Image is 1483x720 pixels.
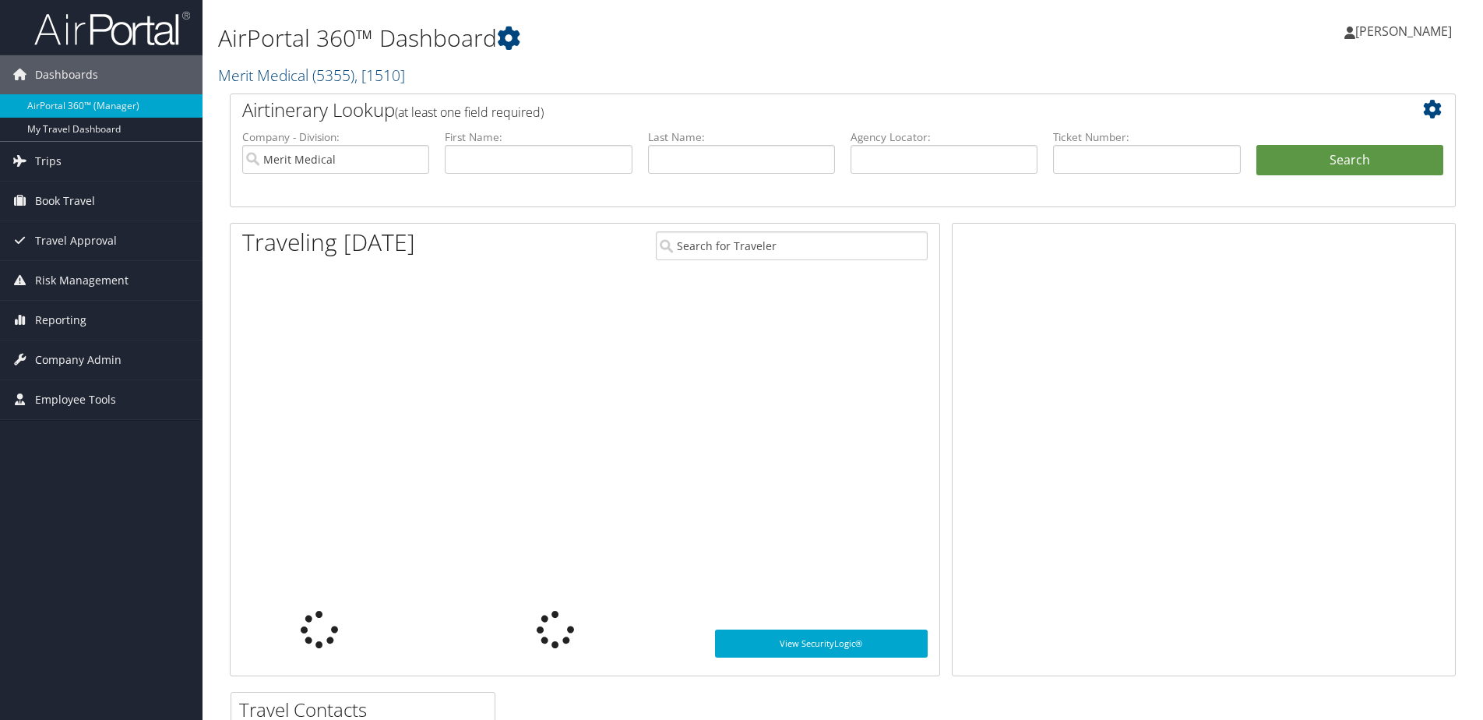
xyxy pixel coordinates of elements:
span: Trips [35,142,62,181]
h1: AirPortal 360™ Dashboard [218,22,1051,55]
a: Merit Medical [218,65,405,86]
a: View SecurityLogic® [715,630,928,658]
label: First Name: [445,129,632,145]
span: Book Travel [35,182,95,221]
span: , [ 1510 ] [354,65,405,86]
span: (at least one field required) [395,104,544,121]
h1: Traveling [DATE] [242,226,415,259]
span: [PERSON_NAME] [1355,23,1452,40]
label: Last Name: [648,129,835,145]
label: Company - Division: [242,129,429,145]
span: ( 5355 ) [312,65,354,86]
span: Employee Tools [35,380,116,419]
a: [PERSON_NAME] [1344,8,1467,55]
span: Travel Approval [35,221,117,260]
span: Risk Management [35,261,129,300]
span: Company Admin [35,341,122,379]
input: Search for Traveler [656,231,928,260]
h2: Airtinerary Lookup [242,97,1341,123]
label: Agency Locator: [851,129,1037,145]
span: Reporting [35,301,86,340]
img: airportal-logo.png [34,10,190,47]
label: Ticket Number: [1053,129,1240,145]
button: Search [1256,145,1443,176]
span: Dashboards [35,55,98,94]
